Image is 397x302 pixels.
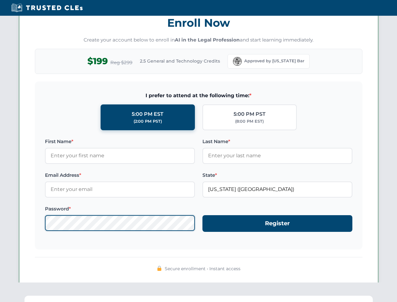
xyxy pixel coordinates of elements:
[244,58,304,64] span: Approved by [US_STATE] Bar
[45,171,195,179] label: Email Address
[165,265,240,272] span: Secure enrollment • Instant access
[235,118,264,125] div: (8:00 PM EST)
[45,138,195,145] label: First Name
[202,171,352,179] label: State
[45,182,195,197] input: Enter your email
[35,13,362,33] h3: Enroll Now
[87,54,108,68] span: $199
[9,3,85,13] img: Trusted CLEs
[202,182,352,197] input: Florida (FL)
[140,58,220,64] span: 2.5 General and Technology Credits
[134,118,162,125] div: (2:00 PM PST)
[233,57,242,66] img: Florida Bar
[110,59,132,66] span: Reg $299
[157,266,162,271] img: 🔒
[175,37,240,43] strong: AI in the Legal Profession
[45,148,195,164] input: Enter your first name
[132,110,163,118] div: 5:00 PM EST
[45,92,352,100] span: I prefer to attend at the following time:
[45,205,195,213] label: Password
[202,215,352,232] button: Register
[202,148,352,164] input: Enter your last name
[202,138,352,145] label: Last Name
[35,36,362,44] p: Create your account below to enroll in and start learning immediately.
[234,110,266,118] div: 5:00 PM PST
